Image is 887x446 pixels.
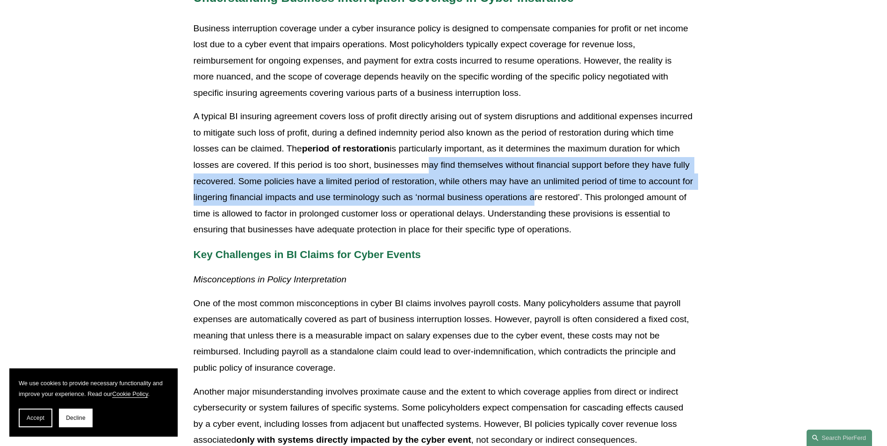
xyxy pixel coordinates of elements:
[27,415,44,421] span: Accept
[112,390,148,397] a: Cookie Policy
[66,415,86,421] span: Decline
[194,21,694,101] p: Business interruption coverage under a cyber insurance policy is designed to compensate companies...
[194,249,421,260] strong: Key Challenges in BI Claims for Cyber Events
[9,368,178,437] section: Cookie banner
[19,409,52,427] button: Accept
[236,435,471,445] strong: only with systems directly impacted by the cyber event
[194,108,694,238] p: A typical BI insuring agreement covers loss of profit directly arising out of system disruptions ...
[302,144,390,153] strong: period of restoration
[19,378,168,399] p: We use cookies to provide necessary functionality and improve your experience. Read our .
[807,430,872,446] a: Search this site
[194,274,346,284] em: Misconceptions in Policy Interpretation
[59,409,93,427] button: Decline
[194,295,694,376] p: One of the most common misconceptions in cyber BI claims involves payroll costs. Many policyholde...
